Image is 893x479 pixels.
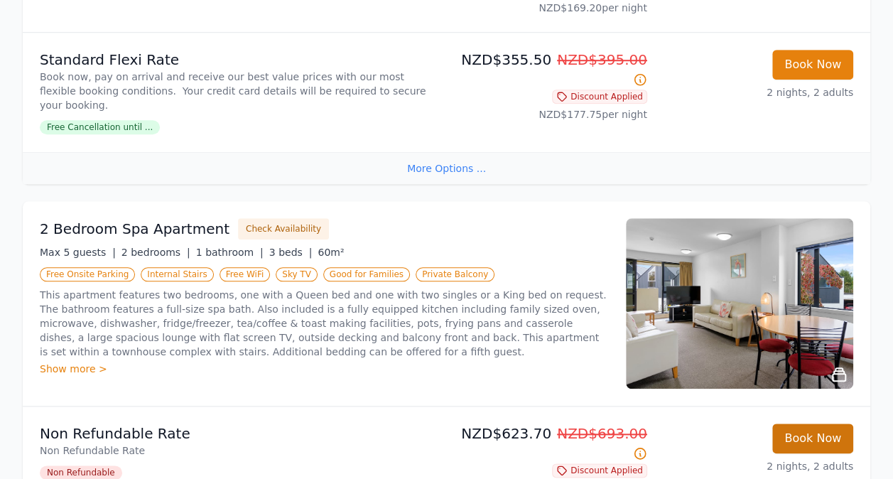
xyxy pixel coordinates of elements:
[40,362,609,376] div: Show more >
[453,107,647,122] p: NZD$177.75 per night
[40,424,441,443] p: Non Refundable Rate
[659,85,853,99] p: 2 nights, 2 adults
[220,267,271,281] span: Free WiFi
[196,247,264,258] span: 1 bathroom |
[40,219,229,239] h3: 2 Bedroom Spa Apartment
[40,443,441,458] p: Non Refundable Rate
[40,120,160,134] span: Free Cancellation until ...
[276,267,318,281] span: Sky TV
[40,70,441,112] p: Book now, pay on arrival and receive our best value prices with our most flexible booking conditi...
[453,424,647,463] p: NZD$623.70
[40,267,135,281] span: Free Onsite Parking
[318,247,344,258] span: 60m²
[141,267,213,281] span: Internal Stairs
[453,50,647,90] p: NZD$355.50
[772,50,853,80] button: Book Now
[121,247,190,258] span: 2 bedrooms |
[238,218,329,239] button: Check Availability
[40,247,116,258] span: Max 5 guests |
[772,424,853,453] button: Book Now
[659,459,853,473] p: 2 nights, 2 adults
[416,267,494,281] span: Private Balcony
[23,152,870,184] div: More Options ...
[557,51,647,68] span: NZD$395.00
[269,247,313,258] span: 3 beds |
[453,1,647,15] p: NZD$169.20 per night
[552,90,647,104] span: Discount Applied
[552,463,647,478] span: Discount Applied
[40,288,609,359] p: This apartment features two bedrooms, one with a Queen bed and one with two singles or a King bed...
[323,267,410,281] span: Good for Families
[557,425,647,442] span: NZD$693.00
[40,50,441,70] p: Standard Flexi Rate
